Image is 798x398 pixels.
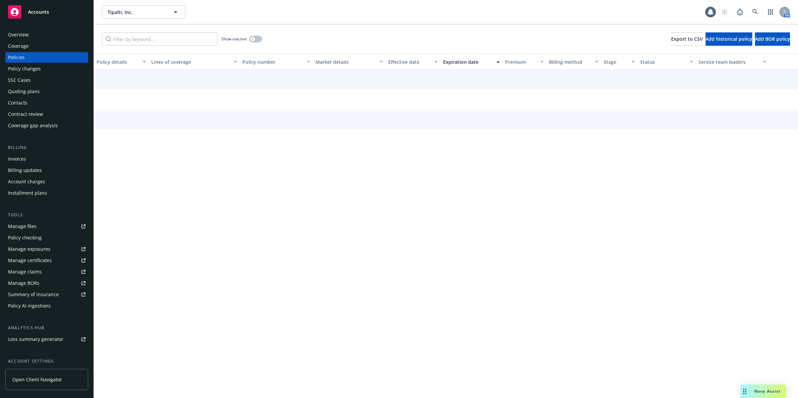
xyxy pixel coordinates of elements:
[8,63,41,74] div: Policy changes
[5,86,88,97] a: Quoting plans
[549,58,591,65] div: Billing method
[671,32,703,46] button: Export to CSV
[5,255,88,266] a: Manage certificates
[8,165,42,176] div: Billing updates
[149,54,240,70] button: Lines of coverage
[8,75,31,85] div: SSC Cases
[221,36,247,42] span: Show inactive
[5,29,88,40] a: Overview
[546,54,601,70] button: Billing method
[440,54,503,70] button: Expiration date
[718,5,731,19] a: Start snowing
[5,325,88,331] div: Analytics hub
[5,120,88,131] a: Coverage gap analysis
[5,75,88,85] a: SSC Cases
[505,58,536,65] div: Premium
[108,9,165,16] span: Tipalti, Inc.
[5,97,88,108] a: Contacts
[102,5,185,19] button: Tipalti, Inc.
[671,36,703,42] span: Export to CSV
[316,58,376,65] div: Market details
[754,388,781,394] span: Nova Assist
[5,188,88,198] a: Installment plans
[604,58,627,65] div: Stage
[5,221,88,232] a: Manage files
[12,376,62,383] span: Open Client Navigator
[8,255,52,266] div: Manage certificates
[5,109,88,120] a: Contract review
[755,36,790,42] span: Add BOR policy
[28,9,49,15] span: Accounts
[741,385,786,398] button: Nova Assist
[764,5,777,19] a: Switch app
[242,58,303,65] div: Policy number
[8,334,63,345] div: Loss summary generator
[5,232,88,243] a: Policy checking
[5,176,88,187] a: Account charges
[5,212,88,218] div: Tools
[503,54,546,70] button: Premium
[601,54,637,70] button: Stage
[8,289,59,300] div: Summary of insurance
[8,188,47,198] div: Installment plans
[699,58,759,65] div: Service team leaders
[5,144,88,151] div: Billing
[102,32,217,46] input: Filter by keyword...
[5,266,88,277] a: Manage claims
[637,54,696,70] button: Status
[96,58,139,65] div: Policy details
[5,41,88,51] a: Coverage
[5,334,88,345] a: Loss summary generator
[8,86,40,97] div: Quoting plans
[8,154,26,164] div: Invoices
[706,32,752,46] button: Add historical policy
[8,176,45,187] div: Account charges
[741,385,749,398] div: Drag to move
[8,29,29,40] div: Overview
[5,244,88,254] a: Manage exposures
[749,5,762,19] a: Search
[755,32,790,46] button: Add BOR policy
[151,58,230,65] div: Lines of coverage
[8,109,43,120] div: Contract review
[443,58,492,65] div: Expiration date
[386,54,440,70] button: Effective date
[5,165,88,176] a: Billing updates
[8,120,58,131] div: Coverage gap analysis
[5,358,88,365] div: Account settings
[8,52,25,63] div: Policies
[5,3,88,21] a: Accounts
[8,266,42,277] div: Manage claims
[696,54,769,70] button: Service team leaders
[94,54,149,70] button: Policy details
[8,232,42,243] div: Policy checking
[240,54,313,70] button: Policy number
[8,301,51,311] div: Policy AI ingestions
[5,154,88,164] a: Invoices
[706,36,752,42] span: Add historical policy
[5,52,88,63] a: Policies
[5,63,88,74] a: Policy changes
[733,5,747,19] a: Report a Bug
[388,58,430,65] div: Effective date
[5,278,88,288] a: Manage BORs
[8,244,50,254] div: Manage exposures
[313,54,386,70] button: Market details
[8,278,39,288] div: Manage BORs
[8,97,27,108] div: Contacts
[5,289,88,300] a: Summary of insurance
[640,58,686,65] div: Status
[5,301,88,311] a: Policy AI ingestions
[8,41,29,51] div: Coverage
[8,221,36,232] div: Manage files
